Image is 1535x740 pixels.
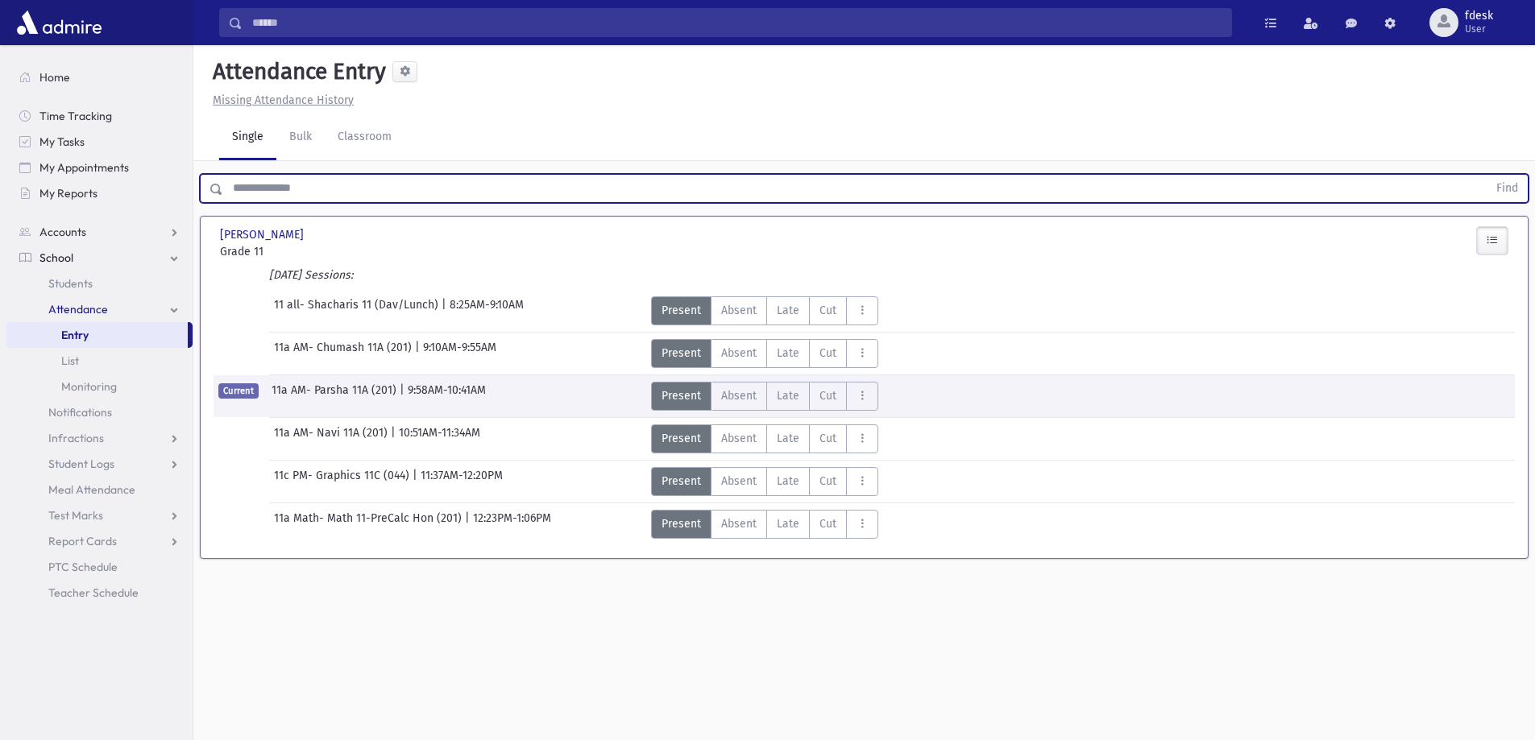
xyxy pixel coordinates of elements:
[39,160,129,175] span: My Appointments
[325,115,404,160] a: Classroom
[819,515,836,532] span: Cut
[48,482,135,497] span: Meal Attendance
[777,473,799,490] span: Late
[777,345,799,362] span: Late
[6,528,193,554] a: Report Cards
[399,424,480,453] span: 10:51AM-11:34AM
[415,339,423,368] span: |
[272,382,400,411] span: 11a AM- Parsha 11A (201)
[777,387,799,404] span: Late
[48,302,108,316] span: Attendance
[6,399,193,425] a: Notifications
[274,339,415,368] span: 11a AM- Chumash 11A (201)
[276,115,325,160] a: Bulk
[819,430,836,447] span: Cut
[6,245,193,271] a: School
[721,515,757,532] span: Absent
[48,276,93,291] span: Students
[6,348,193,374] a: List
[1465,10,1493,23] span: fdesk
[662,473,701,490] span: Present
[400,382,408,411] span: |
[48,508,103,523] span: Test Marks
[651,339,878,368] div: AttTypes
[6,322,188,348] a: Entry
[39,70,70,85] span: Home
[6,502,193,528] a: Test Marks
[6,477,193,502] a: Meal Attendance
[274,296,442,325] span: 11 all- Shacharis 11 (Dav/Lunch)
[721,345,757,362] span: Absent
[220,226,307,243] span: [PERSON_NAME]
[39,109,112,123] span: Time Tracking
[48,585,139,600] span: Teacher Schedule
[1465,23,1493,35] span: User
[777,430,799,447] span: Late
[423,339,496,368] span: 9:10AM-9:55AM
[206,58,386,85] h5: Attendance Entry
[6,374,193,399] a: Monitoring
[6,425,193,451] a: Infractions
[777,302,799,319] span: Late
[48,560,118,574] span: PTC Schedule
[48,457,114,471] span: Student Logs
[206,93,354,107] a: Missing Attendance History
[413,467,421,496] span: |
[442,296,450,325] span: |
[421,467,503,496] span: 11:37AM-12:20PM
[274,424,391,453] span: 11a AM- Navi 11A (201)
[6,103,193,129] a: Time Tracking
[651,510,878,539] div: AttTypes
[662,387,701,404] span: Present
[391,424,399,453] span: |
[13,6,106,39] img: AdmirePro
[721,302,757,319] span: Absent
[6,580,193,606] a: Teacher Schedule
[218,383,259,399] span: Current
[48,405,112,420] span: Notifications
[6,64,193,90] a: Home
[662,302,701,319] span: Present
[408,382,486,411] span: 9:58AM-10:41AM
[6,451,193,477] a: Student Logs
[662,345,701,362] span: Present
[220,243,421,260] span: Grade 11
[721,387,757,404] span: Absent
[465,510,473,539] span: |
[39,186,97,201] span: My Reports
[213,93,354,107] u: Missing Attendance History
[48,534,117,548] span: Report Cards
[61,328,89,342] span: Entry
[6,296,193,322] a: Attendance
[6,554,193,580] a: PTC Schedule
[269,268,353,282] i: [DATE] Sessions:
[6,155,193,180] a: My Appointments
[61,379,117,394] span: Monitoring
[819,345,836,362] span: Cut
[819,387,836,404] span: Cut
[6,271,193,296] a: Students
[274,467,413,496] span: 11c PM- Graphics 11C (044)
[274,510,465,539] span: 11a Math- Math 11-PreCalc Hon (201)
[6,180,193,206] a: My Reports
[819,473,836,490] span: Cut
[651,467,878,496] div: AttTypes
[39,250,73,265] span: School
[39,134,85,149] span: My Tasks
[777,515,799,532] span: Late
[473,510,551,539] span: 12:23PM-1:06PM
[450,296,524,325] span: 8:25AM-9:10AM
[662,430,701,447] span: Present
[651,296,878,325] div: AttTypes
[39,225,86,239] span: Accounts
[6,219,193,245] a: Accounts
[662,515,701,532] span: Present
[721,473,757,490] span: Absent
[243,8,1231,37] input: Search
[721,430,757,447] span: Absent
[48,431,104,445] span: Infractions
[219,115,276,160] a: Single
[6,129,193,155] a: My Tasks
[61,353,79,368] span: List
[1487,175,1528,202] button: Find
